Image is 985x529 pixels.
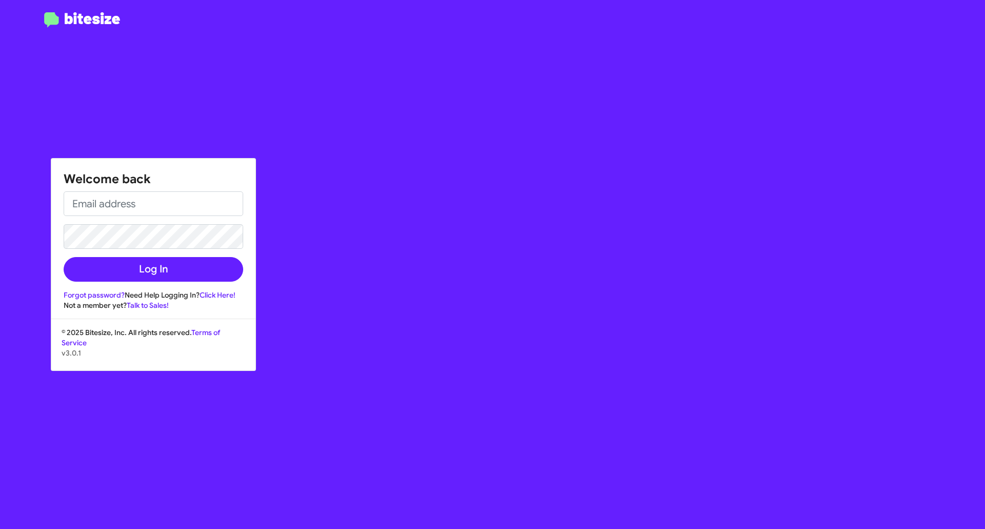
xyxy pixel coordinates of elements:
a: Click Here! [200,290,235,300]
p: v3.0.1 [62,348,245,358]
a: Talk to Sales! [127,301,169,310]
div: Need Help Logging In? [64,290,243,300]
h1: Welcome back [64,171,243,187]
input: Email address [64,191,243,216]
div: Not a member yet? [64,300,243,310]
button: Log In [64,257,243,282]
div: © 2025 Bitesize, Inc. All rights reserved. [51,327,255,370]
a: Forgot password? [64,290,125,300]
